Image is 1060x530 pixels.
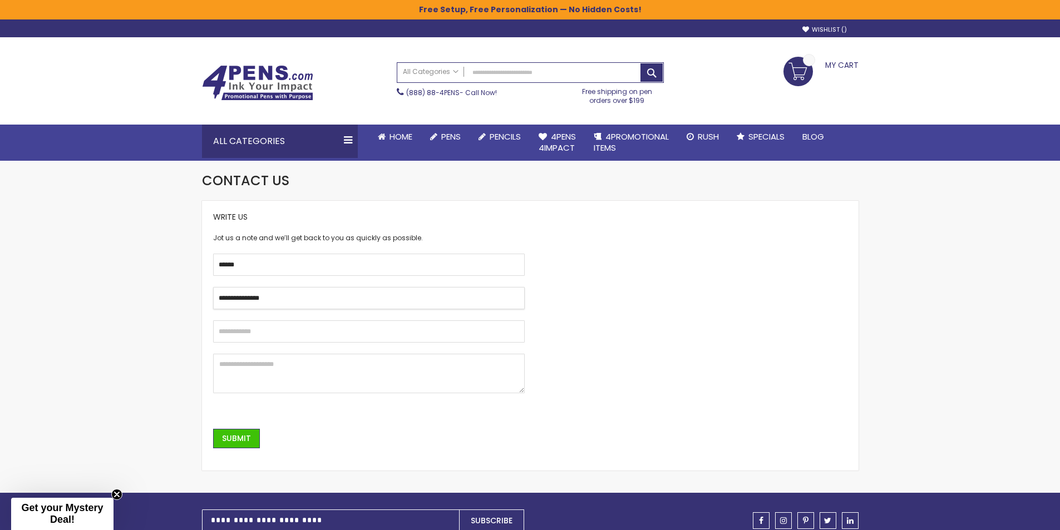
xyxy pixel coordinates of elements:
span: Contact Us [202,171,289,190]
button: Close teaser [111,489,122,500]
div: Jot us a note and we’ll get back to you as quickly as possible. [213,234,525,242]
div: All Categories [202,125,358,158]
a: Rush [678,125,728,149]
span: Specials [748,131,785,142]
span: pinterest [803,517,808,524]
span: 4Pens 4impact [539,131,576,153]
a: Pencils [470,125,530,149]
span: Submit [222,433,251,444]
a: (888) 88-4PENS [406,88,460,97]
a: Specials [728,125,793,149]
a: facebook [753,512,770,529]
span: Rush [698,131,719,142]
span: Subscribe [471,515,512,526]
img: 4Pens Custom Pens and Promotional Products [202,65,313,101]
div: Free shipping on pen orders over $199 [570,83,664,105]
span: Blog [802,131,824,142]
a: Home [369,125,421,149]
button: Submit [213,429,260,448]
span: Pencils [490,131,521,142]
a: instagram [775,512,792,529]
a: Pens [421,125,470,149]
a: Blog [793,125,833,149]
a: 4PROMOTIONALITEMS [585,125,678,161]
span: Pens [441,131,461,142]
a: All Categories [397,63,464,81]
span: Write Us [213,211,248,222]
a: 4Pens4impact [530,125,585,161]
span: Get your Mystery Deal! [21,502,103,525]
span: Home [390,131,412,142]
span: - Call Now! [406,88,497,97]
span: instagram [780,517,787,524]
span: 4PROMOTIONAL ITEMS [594,131,669,153]
a: pinterest [797,512,814,529]
span: facebook [759,517,763,524]
div: Get your Mystery Deal!Close teaser [11,498,114,530]
span: All Categories [403,67,458,76]
a: Wishlist [802,26,847,34]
